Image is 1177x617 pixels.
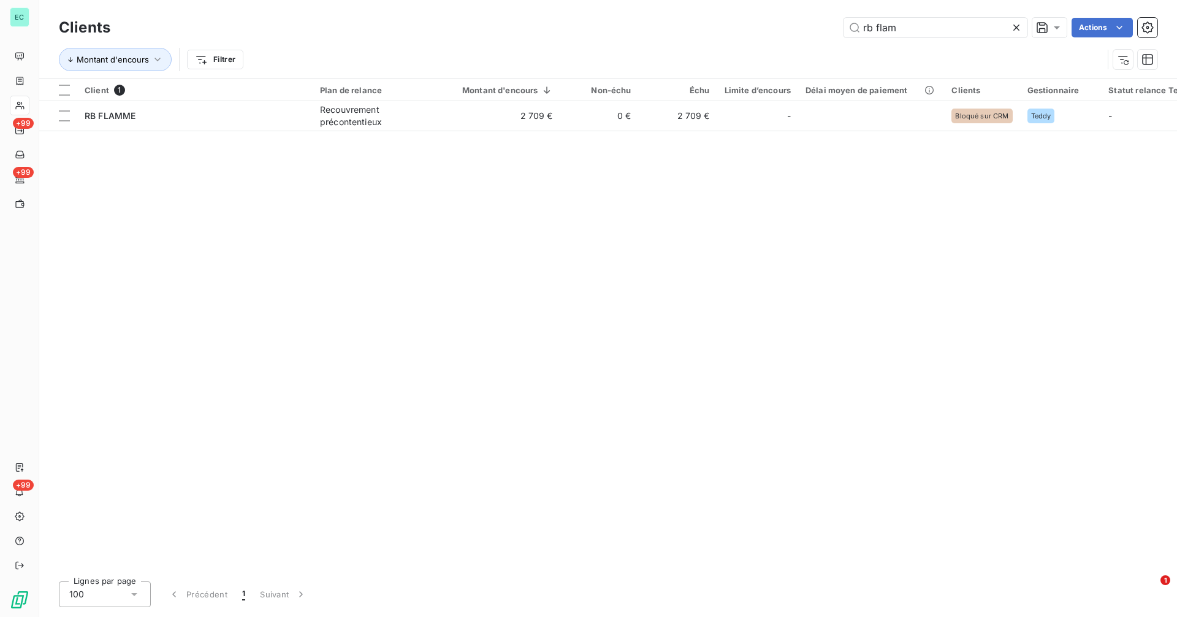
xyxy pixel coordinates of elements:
[10,7,29,27] div: EC
[955,112,1008,120] span: Bloqué sur CRM
[646,85,710,95] div: Échu
[13,480,34,491] span: +99
[639,101,717,131] td: 2 709 €
[1031,112,1051,120] span: Teddy
[844,18,1027,37] input: Rechercher
[10,590,29,610] img: Logo LeanPay
[1160,575,1170,585] span: 1
[560,101,639,131] td: 0 €
[69,588,84,600] span: 100
[85,110,135,121] span: RB FLAMME
[320,104,433,128] div: Recouvrement précontentieux
[806,85,937,95] div: Délai moyen de paiement
[235,581,253,607] button: 1
[59,17,110,39] h3: Clients
[725,85,791,95] div: Limite d’encours
[161,581,235,607] button: Précédent
[440,101,560,131] td: 2 709 €
[242,588,245,600] span: 1
[77,55,149,64] span: Montant d'encours
[320,85,433,95] div: Plan de relance
[187,50,243,69] button: Filtrer
[13,118,34,129] span: +99
[1135,575,1165,605] iframe: Intercom live chat
[1072,18,1133,37] button: Actions
[568,85,631,95] div: Non-échu
[85,85,109,95] span: Client
[253,581,314,607] button: Suivant
[13,167,34,178] span: +99
[787,110,791,122] span: -
[114,85,125,96] span: 1
[1027,85,1094,95] div: Gestionnaire
[951,85,1012,95] div: Clients
[448,85,553,95] div: Montant d'encours
[59,48,172,71] button: Montant d'encours
[1108,110,1112,121] span: -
